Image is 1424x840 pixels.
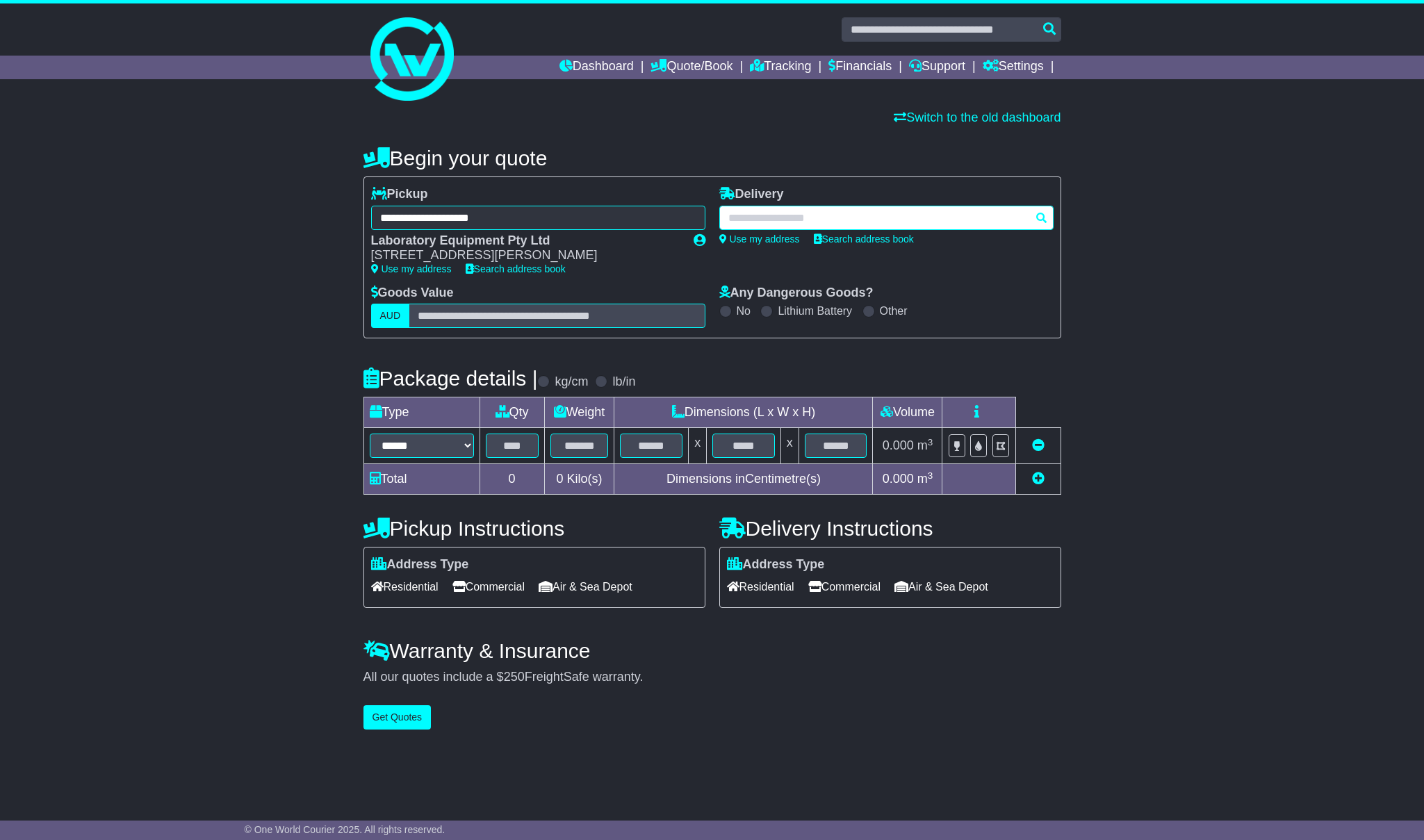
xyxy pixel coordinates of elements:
[894,110,1061,124] a: Switch to the old dashboard
[371,304,410,328] label: AUD
[363,639,1061,662] h4: Warranty & Insurance
[928,437,933,447] sup: 3
[650,56,733,79] a: Quote/Book
[245,824,445,835] span: © One World Courier 2025. All rights reserved.
[556,472,563,486] span: 0
[778,304,852,318] label: Lithium Battery
[828,56,892,79] a: Financials
[883,438,914,452] span: 0.000
[883,472,914,486] span: 0.000
[719,286,874,301] label: Any Dangerous Goods?
[452,576,525,598] span: Commercial
[614,464,873,495] td: Dimensions in Centimetre(s)
[363,367,538,390] h4: Package details |
[808,576,881,598] span: Commercial
[480,397,544,428] td: Qty
[614,397,873,428] td: Dimensions (L x W x H)
[928,470,933,481] sup: 3
[727,557,825,573] label: Address Type
[719,233,800,245] a: Use my address
[555,374,588,390] label: kg/cm
[544,464,614,495] td: Kilo(s)
[727,576,794,598] span: Residential
[363,464,480,495] td: Total
[873,397,942,428] td: Volume
[689,428,707,464] td: x
[371,233,680,249] div: Laboratory Equipment Pty Ltd
[719,206,1054,230] typeahead: Please provide city
[466,263,566,274] a: Search address book
[719,187,784,202] label: Delivery
[363,705,432,730] button: Get Quotes
[363,147,1061,170] h4: Begin your quote
[371,576,439,598] span: Residential
[480,464,544,495] td: 0
[371,263,452,274] a: Use my address
[504,670,525,684] span: 250
[750,56,811,79] a: Tracking
[719,517,1061,540] h4: Delivery Instructions
[894,576,988,598] span: Air & Sea Depot
[983,56,1044,79] a: Settings
[1032,438,1045,452] a: Remove this item
[371,248,680,263] div: [STREET_ADDRESS][PERSON_NAME]
[917,472,933,486] span: m
[917,438,933,452] span: m
[880,304,908,318] label: Other
[612,374,635,390] label: lb/in
[363,670,1061,685] div: All our quotes include a $ FreightSafe warranty.
[371,557,469,573] label: Address Type
[780,428,799,464] td: x
[737,304,751,318] label: No
[363,517,705,540] h4: Pickup Instructions
[1032,472,1045,486] a: Add new item
[559,56,634,79] a: Dashboard
[363,397,480,428] td: Type
[544,397,614,428] td: Weight
[909,56,965,79] a: Support
[371,187,428,202] label: Pickup
[814,233,914,245] a: Search address book
[539,576,632,598] span: Air & Sea Depot
[371,286,454,301] label: Goods Value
